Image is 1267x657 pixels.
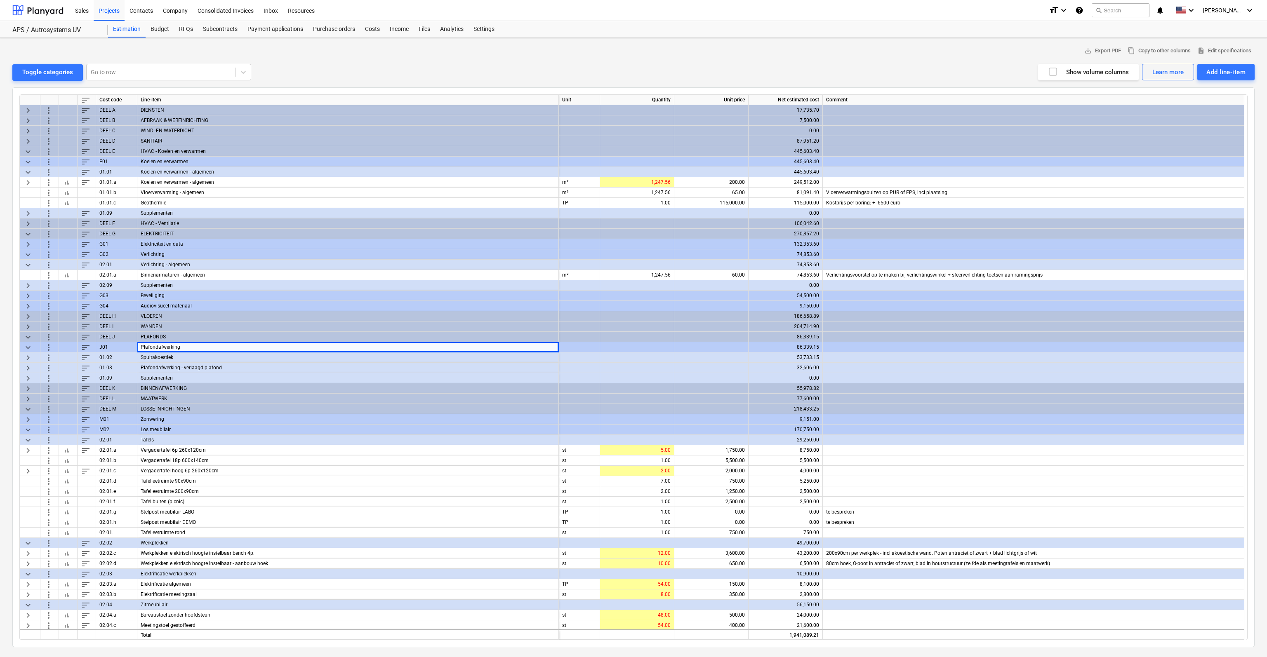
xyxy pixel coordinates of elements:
[96,229,137,239] div: DEEL G
[44,105,54,115] span: more_vert
[96,404,137,414] div: DEEL M
[96,352,137,363] div: 01.02
[137,435,559,445] div: Tafels
[96,517,137,528] div: 02.01.h
[137,291,559,301] div: Beveiliging
[137,363,559,373] div: Plafondafwerking - verlaagd plafond
[23,260,33,270] span: keyboard_arrow_down
[23,280,33,290] span: keyboard_arrow_right
[81,321,91,331] span: sort
[137,517,559,528] div: Stelpost meubilair DEMO
[44,249,54,259] span: more_vert
[81,115,91,125] span: sort
[1152,67,1184,77] div: Learn more
[1197,46,1251,56] span: Edit specifications
[1081,45,1124,57] button: Export PDF
[44,445,54,455] span: more_vert
[96,301,137,311] div: G04
[823,517,1244,528] div: te bespreken
[96,497,137,507] div: 02.01.f
[360,21,385,38] div: Costs
[23,342,33,352] span: keyboard_arrow_down
[96,538,137,548] div: 02.02
[385,21,414,38] a: Income
[44,394,54,404] span: more_vert
[198,21,243,38] a: Subcontracts
[1124,45,1194,57] button: Copy to other columns
[44,146,54,156] span: more_vert
[96,249,137,260] div: G02
[81,239,91,249] span: sort
[44,301,54,311] span: more_vert
[44,558,54,568] span: more_vert
[44,342,54,352] span: more_vert
[64,189,71,196] span: bar_chart
[96,455,137,466] div: 02.01.b
[44,569,54,579] span: more_vert
[44,548,54,558] span: more_vert
[137,404,559,414] div: LOSSE INRICHTINGEN
[559,95,600,105] div: Unit
[96,507,137,517] div: 02.01.g
[96,270,137,280] div: 02.01.a
[414,21,435,38] a: Files
[1095,7,1102,14] span: search
[23,466,33,476] span: keyboard_arrow_right
[81,157,91,167] span: sort
[23,105,33,115] span: keyboard_arrow_right
[81,538,91,548] span: sort
[81,425,91,434] span: sort
[81,394,91,404] span: sort
[559,198,600,208] div: TP
[108,21,146,38] a: Estimation
[44,466,54,476] span: more_vert
[137,270,559,280] div: Binnenarmaturen - algemeen
[243,21,308,38] div: Payment applications
[64,457,71,464] span: bar_chart
[96,157,137,167] div: E01
[81,105,91,115] span: sort
[1194,45,1255,57] button: Edit specifications
[44,157,54,167] span: more_vert
[64,519,71,526] span: bar_chart
[23,208,33,218] span: keyboard_arrow_right
[81,414,91,424] span: sort
[44,435,54,445] span: more_vert
[96,445,137,455] div: 02.01.a
[96,548,137,558] div: 02.02.c
[137,383,559,394] div: BINNENAFWERKING
[137,548,559,558] div: Werkplekken elektrisch hoogte instelbaar bench 4p.
[137,373,559,383] div: Supplementen
[81,280,91,290] span: sort
[1084,47,1092,54] span: save_alt
[44,476,54,486] span: more_vert
[23,435,33,445] span: keyboard_arrow_down
[44,507,54,517] span: more_vert
[559,528,600,538] div: st
[96,218,137,229] div: DEEL F
[96,528,137,538] div: 02.01.i
[23,146,33,156] span: keyboard_arrow_down
[137,301,559,311] div: Audiovisueel materiaal
[1142,64,1194,80] button: Learn more
[81,229,91,239] span: sort
[23,383,33,393] span: keyboard_arrow_right
[559,188,600,198] div: m²
[137,157,559,167] div: Koelen en verwarmen
[559,486,600,497] div: st
[64,478,71,484] span: bar_chart
[137,208,559,218] div: Supplementen
[137,239,559,249] div: Elektriciteit en data
[81,404,91,414] span: sort
[44,497,54,507] span: more_vert
[823,95,1244,105] div: Comment
[64,272,71,278] span: bar_chart
[44,383,54,393] span: more_vert
[559,445,600,455] div: st
[44,260,54,270] span: more_vert
[44,352,54,362] span: more_vert
[81,352,91,362] span: sort
[81,136,91,146] span: sort
[44,239,54,249] span: more_vert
